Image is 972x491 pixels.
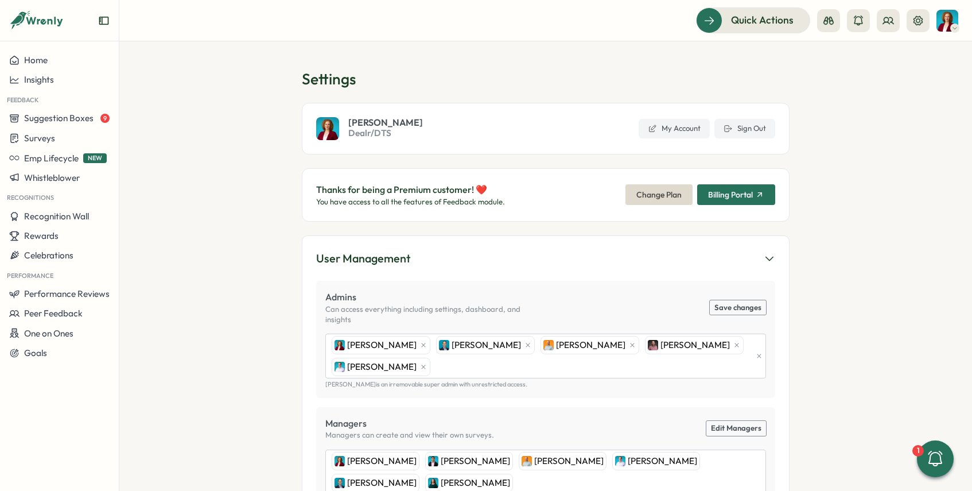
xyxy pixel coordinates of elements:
button: Quick Actions [696,7,810,33]
p: Managers can create and view their own surveys. [325,430,494,440]
img: Rachel Armstrong [316,117,339,140]
span: Celebrations [24,250,73,261]
span: Dealr/DTS [348,127,423,140]
img: Rachel Armstrong [936,10,958,32]
a: Edit Managers [706,421,766,436]
span: Sign Out [737,123,766,134]
img: Tom Bottagaro [439,340,449,350]
button: Change Plan [625,184,693,205]
p: Managers [325,416,494,431]
button: Billing Portal [697,184,775,205]
span: Whistleblower [24,172,80,183]
span: [PERSON_NAME] [660,339,730,351]
p: [PERSON_NAME] is an irremovable super admin with unrestricted access. [325,381,766,388]
span: Rewards [24,230,59,241]
span: [PERSON_NAME] [347,361,417,373]
span: Home [24,55,48,65]
p: Thanks for being a Premium customer! ❤️ [316,183,505,197]
img: Rachel Armstrong [335,340,345,350]
img: Alex Hill [543,340,554,350]
span: Billing Portal [708,191,753,199]
span: [PERSON_NAME] [556,339,625,351]
span: Emp Lifecycle [24,153,79,164]
button: 1 [917,440,954,477]
img: Forrest Middleton [335,362,345,372]
span: [PERSON_NAME] [452,339,521,351]
button: User Management [316,250,775,268]
span: Performance Reviews [24,288,110,299]
span: Surveys [24,133,55,144]
img: Alex Hill [522,456,532,466]
span: [PERSON_NAME] [348,118,423,127]
span: One on Ones [24,328,73,339]
span: [PERSON_NAME] [347,477,417,489]
span: Suggestion Boxes [24,113,94,123]
span: Peer Feedback [24,308,83,319]
img: Tom Bottagaro [335,478,345,488]
button: Sign Out [714,119,775,138]
span: [PERSON_NAME] [441,477,510,489]
span: 9 [100,114,110,123]
img: Monica Robertson [428,478,438,488]
span: [PERSON_NAME] [347,339,417,351]
span: Insights [24,74,54,85]
img: Zach Downing [648,340,658,350]
span: My Account [662,123,701,134]
span: Quick Actions [731,13,794,28]
h1: Settings [302,69,790,89]
span: [PERSON_NAME] [534,455,604,467]
span: [PERSON_NAME] [628,455,697,467]
span: Change Plan [636,185,682,204]
button: Save changes [710,300,766,315]
img: Forrest Middleton [615,456,625,466]
p: You have access to all the features of Feedback module. [316,197,505,207]
a: My Account [639,119,710,138]
span: Recognition Wall [24,211,89,222]
button: Expand sidebar [98,15,110,26]
span: [PERSON_NAME] [347,455,417,467]
img: Rachel Armstrong [335,456,345,466]
div: 1 [912,445,924,457]
p: Can access everything including settings, dashboard, and insights [325,304,546,324]
span: NEW [83,153,107,163]
span: Goals [24,347,47,358]
div: User Management [316,250,410,268]
img: Brayden Antonio [428,456,438,466]
span: [PERSON_NAME] [441,455,510,467]
p: Admins [325,290,546,304]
